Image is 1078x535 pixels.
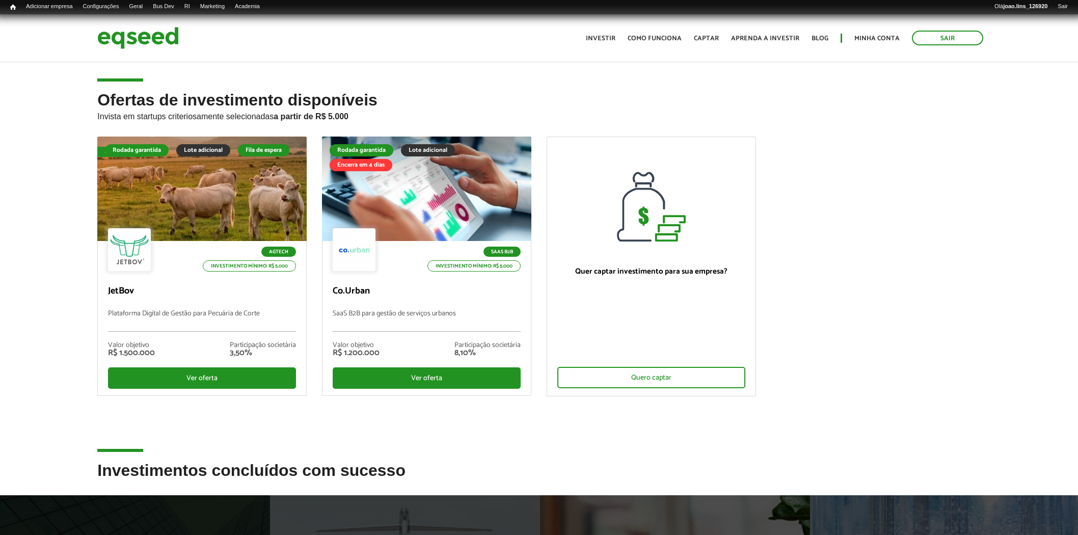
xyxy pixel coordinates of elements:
[989,3,1053,11] a: Olájoao.lins_126920
[10,4,16,11] span: Início
[179,3,195,11] a: RI
[1003,3,1047,9] strong: joao.lins_126920
[547,137,756,396] a: Quer captar investimento para sua empresa? Quero captar
[628,35,682,42] a: Como funciona
[108,349,155,357] div: R$ 1.500.000
[330,144,393,156] div: Rodada garantida
[261,247,296,257] p: Agtech
[333,286,521,297] p: Co.Urban
[401,144,455,156] div: Lote adicional
[812,35,828,42] a: Blog
[427,260,521,272] p: Investimento mínimo: R$ 5.000
[854,35,900,42] a: Minha conta
[557,267,745,276] p: Quer captar investimento para sua empresa?
[97,91,980,137] h2: Ofertas de investimento disponíveis
[105,144,169,156] div: Rodada garantida
[148,3,179,11] a: Bus Dev
[238,144,289,156] div: Fila de espera
[483,247,521,257] p: SaaS B2B
[97,109,980,121] p: Invista em startups criteriosamente selecionadas
[912,31,983,45] a: Sair
[176,144,230,156] div: Lote adicional
[557,367,745,388] div: Quero captar
[5,3,21,12] a: Início
[333,342,380,349] div: Valor objetivo
[97,462,980,495] h2: Investimentos concluídos com sucesso
[124,3,148,11] a: Geral
[108,342,155,349] div: Valor objetivo
[230,349,296,357] div: 3,50%
[108,286,296,297] p: JetBov
[108,310,296,332] p: Plataforma Digital de Gestão para Pecuária de Corte
[274,112,348,121] strong: a partir de R$ 5.000
[203,260,296,272] p: Investimento mínimo: R$ 5.000
[97,147,150,157] div: Fila de espera
[333,349,380,357] div: R$ 1.200.000
[731,35,799,42] a: Aprenda a investir
[97,24,179,51] img: EqSeed
[454,342,521,349] div: Participação societária
[586,35,615,42] a: Investir
[322,137,531,396] a: Rodada garantida Lote adicional Encerra em 4 dias SaaS B2B Investimento mínimo: R$ 5.000 Co.Urban...
[333,310,521,332] p: SaaS B2B para gestão de serviços urbanos
[21,3,78,11] a: Adicionar empresa
[195,3,230,11] a: Marketing
[694,35,719,42] a: Captar
[333,367,521,389] div: Ver oferta
[230,342,296,349] div: Participação societária
[1053,3,1073,11] a: Sair
[78,3,124,11] a: Configurações
[454,349,521,357] div: 8,10%
[97,137,307,396] a: Fila de espera Rodada garantida Lote adicional Fila de espera Agtech Investimento mínimo: R$ 5.00...
[230,3,265,11] a: Academia
[330,159,392,171] div: Encerra em 4 dias
[108,367,296,389] div: Ver oferta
